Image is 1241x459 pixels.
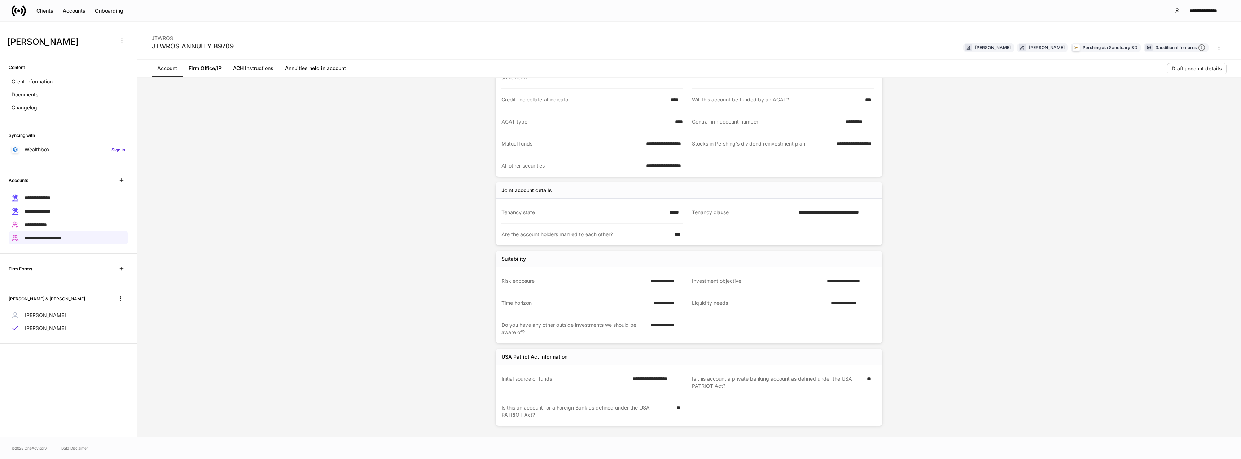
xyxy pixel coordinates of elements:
p: [PERSON_NAME] [25,312,66,319]
div: Tenancy clause [692,209,794,216]
h6: Syncing with [9,132,35,139]
p: [PERSON_NAME] [25,325,66,332]
div: Suitability [501,255,526,263]
p: Client information [12,78,53,85]
h6: [PERSON_NAME] & [PERSON_NAME] [9,295,85,302]
h6: Firm Forms [9,265,32,272]
div: Investment objective [692,277,823,285]
div: Risk exposure [501,277,646,285]
span: © 2025 OneAdvisory [12,445,47,451]
div: Onboarding [95,8,123,13]
a: Documents [9,88,128,101]
div: Accounts [63,8,85,13]
a: Firm Office/IP [183,60,227,77]
div: 3 additional features [1156,44,1205,52]
a: Data Disclaimer [61,445,88,451]
p: Wealthbox [25,146,50,153]
button: Onboarding [90,5,128,17]
div: JTWROS [152,30,234,42]
a: [PERSON_NAME] [9,309,128,322]
div: Credit line collateral indicator [501,96,666,103]
a: [PERSON_NAME] [9,322,128,335]
div: ACAT type [501,118,671,125]
a: Client information [9,75,128,88]
div: Do you have any other outside investments we should be aware of? [501,321,646,336]
div: Joint account details [501,187,552,194]
div: All other securities [501,162,642,169]
div: Time horizon [501,299,649,307]
a: ACH Instructions [227,60,279,77]
div: Will this account be funded by an ACAT? [692,96,861,103]
button: Clients [32,5,58,17]
div: Liquidity needs [692,299,826,307]
div: [PERSON_NAME] [975,44,1011,51]
h6: Sign in [111,146,125,153]
a: Annuities held in account [279,60,352,77]
div: Draft account details [1172,66,1222,71]
h3: [PERSON_NAME] [7,36,111,48]
div: Is this account a private banking account as defined under the USA PATRIOT Act? [692,375,863,390]
button: Accounts [58,5,90,17]
div: Are the account holders married to each other? [501,231,670,238]
div: Is this an account for a Foreign Bank as defined under the USA PATRIOT Act? [501,404,672,419]
a: Account [152,60,183,77]
a: Changelog [9,101,128,114]
h6: Accounts [9,177,28,184]
a: WealthboxSign in [9,143,128,156]
div: USA Patriot Act information [501,353,567,360]
div: Pershing via Sanctuary BD [1083,44,1137,51]
div: JTWROS ANNUITY B9709 [152,42,234,51]
div: Clients [36,8,53,13]
div: Contra firm account number [692,118,841,125]
div: Mutual funds [501,140,642,147]
h6: Content [9,64,25,71]
button: Draft account details [1167,63,1227,74]
p: Changelog [12,104,37,111]
div: Stocks in Pershing's dividend reinvestment plan [692,140,832,148]
div: Initial source of funds [501,375,628,389]
p: Documents [12,91,38,98]
div: Tenancy state [501,209,665,216]
div: [PERSON_NAME] [1029,44,1065,51]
